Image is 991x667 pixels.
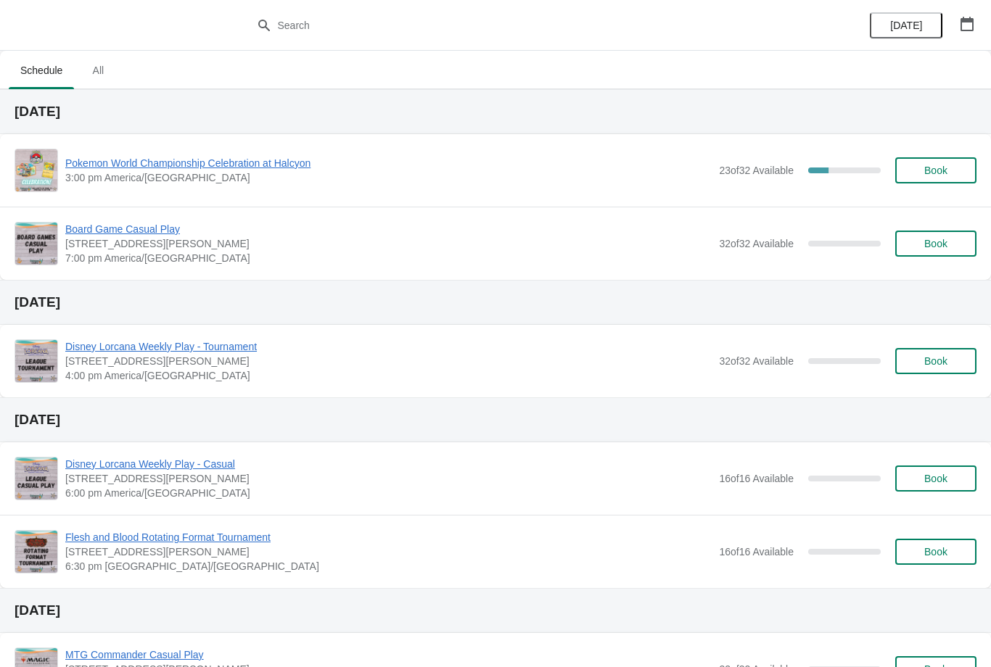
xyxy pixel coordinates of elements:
span: All [80,57,116,83]
img: Disney Lorcana Weekly Play - Tournament | 2040 Louetta Rd Ste I Spring, TX 77388 | 4:00 pm Americ... [15,340,57,382]
input: Search [277,12,744,38]
img: Disney Lorcana Weekly Play - Casual | 2040 Louetta Rd Ste I Spring, TX 77388 | 6:00 pm America/Ch... [15,457,57,500]
h2: [DATE] [15,603,976,618]
h2: [DATE] [15,295,976,310]
span: Book [924,165,947,176]
span: 7:00 pm America/[GEOGRAPHIC_DATA] [65,251,712,265]
span: Flesh and Blood Rotating Format Tournament [65,530,712,544]
span: [STREET_ADDRESS][PERSON_NAME] [65,354,712,368]
span: 16 of 16 Available [719,473,794,484]
span: 16 of 16 Available [719,546,794,558]
h2: [DATE] [15,413,976,427]
span: 23 of 32 Available [719,165,794,176]
span: 6:30 pm [GEOGRAPHIC_DATA]/[GEOGRAPHIC_DATA] [65,559,712,573]
span: Pokemon World Championship Celebration at Halcyon [65,156,712,170]
span: Book [924,546,947,558]
span: 32 of 32 Available [719,355,794,367]
h2: [DATE] [15,104,976,119]
span: 32 of 32 Available [719,238,794,249]
button: [DATE] [870,12,942,38]
span: [DATE] [890,20,922,31]
span: 4:00 pm America/[GEOGRAPHIC_DATA] [65,368,712,383]
span: Disney Lorcana Weekly Play - Tournament [65,339,712,354]
button: Book [895,539,976,565]
span: 6:00 pm America/[GEOGRAPHIC_DATA] [65,486,712,500]
button: Book [895,465,976,492]
span: [STREET_ADDRESS][PERSON_NAME] [65,544,712,559]
img: Flesh and Blood Rotating Format Tournament | 2040 Louetta Rd Ste I Spring, TX 77388 | 6:30 pm Ame... [15,531,57,573]
button: Book [895,157,976,183]
span: Book [924,473,947,484]
span: Schedule [9,57,74,83]
span: 3:00 pm America/[GEOGRAPHIC_DATA] [65,170,712,185]
span: Book [924,355,947,367]
button: Book [895,348,976,374]
span: Disney Lorcana Weekly Play - Casual [65,457,712,471]
span: [STREET_ADDRESS][PERSON_NAME] [65,236,712,251]
button: Book [895,231,976,257]
img: Pokemon World Championship Celebration at Halcyon | | 3:00 pm America/Chicago [15,149,57,191]
img: Board Game Casual Play | 2040 Louetta Rd Ste I Spring, TX 77388 | 7:00 pm America/Chicago [15,223,57,265]
span: Book [924,238,947,249]
span: Board Game Casual Play [65,222,712,236]
span: [STREET_ADDRESS][PERSON_NAME] [65,471,712,486]
span: MTG Commander Casual Play [65,647,712,662]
